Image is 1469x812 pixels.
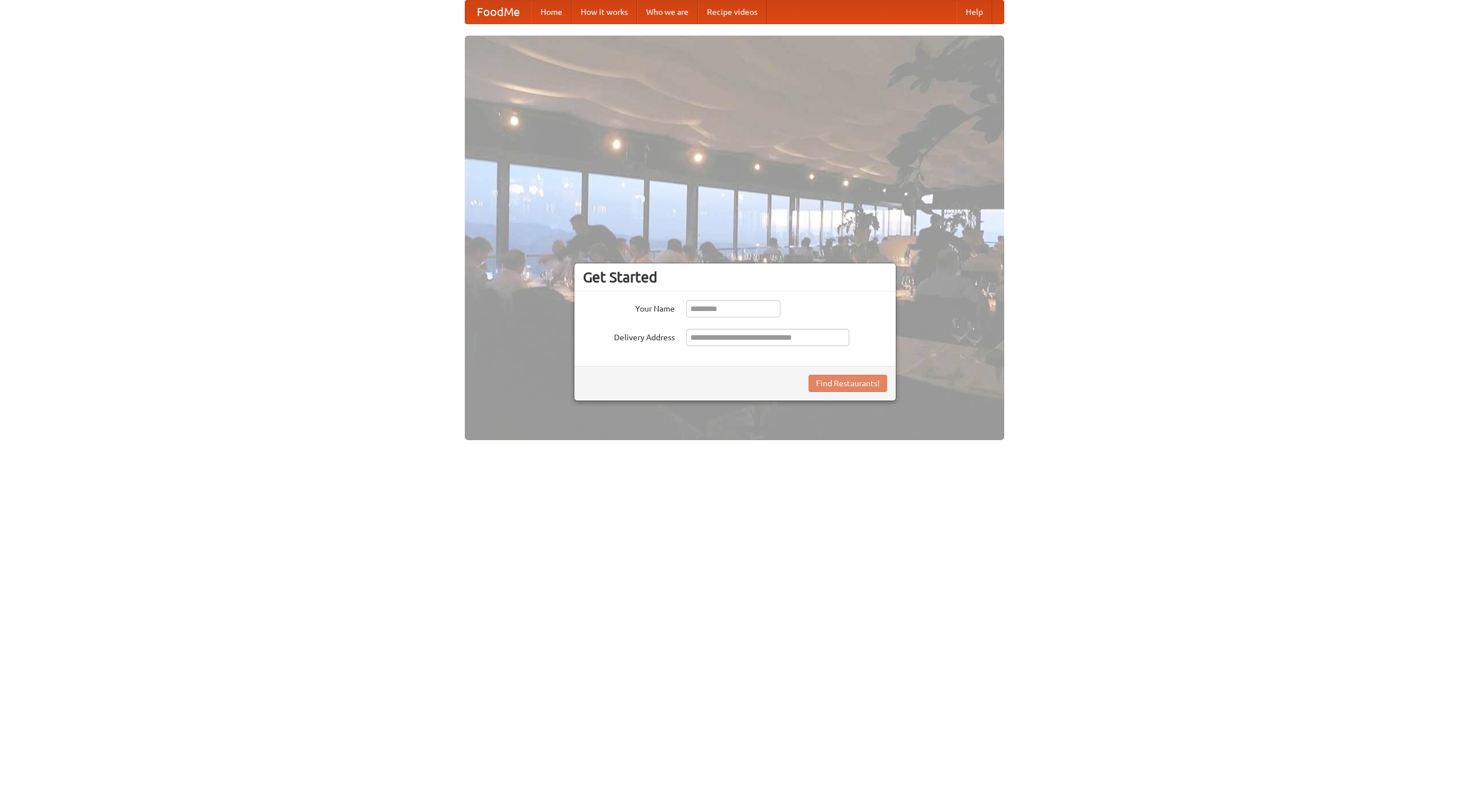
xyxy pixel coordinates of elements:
a: Recipe videos [698,1,767,24]
h3: Get Started [583,269,887,286]
a: Who we are [637,1,698,24]
a: Home [531,1,572,24]
a: FoodMe [465,1,531,24]
a: Help [957,1,992,24]
label: Delivery Address [583,329,675,343]
button: Find Restaurants! [809,375,887,392]
a: How it works [572,1,637,24]
label: Your Name [583,300,675,314]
